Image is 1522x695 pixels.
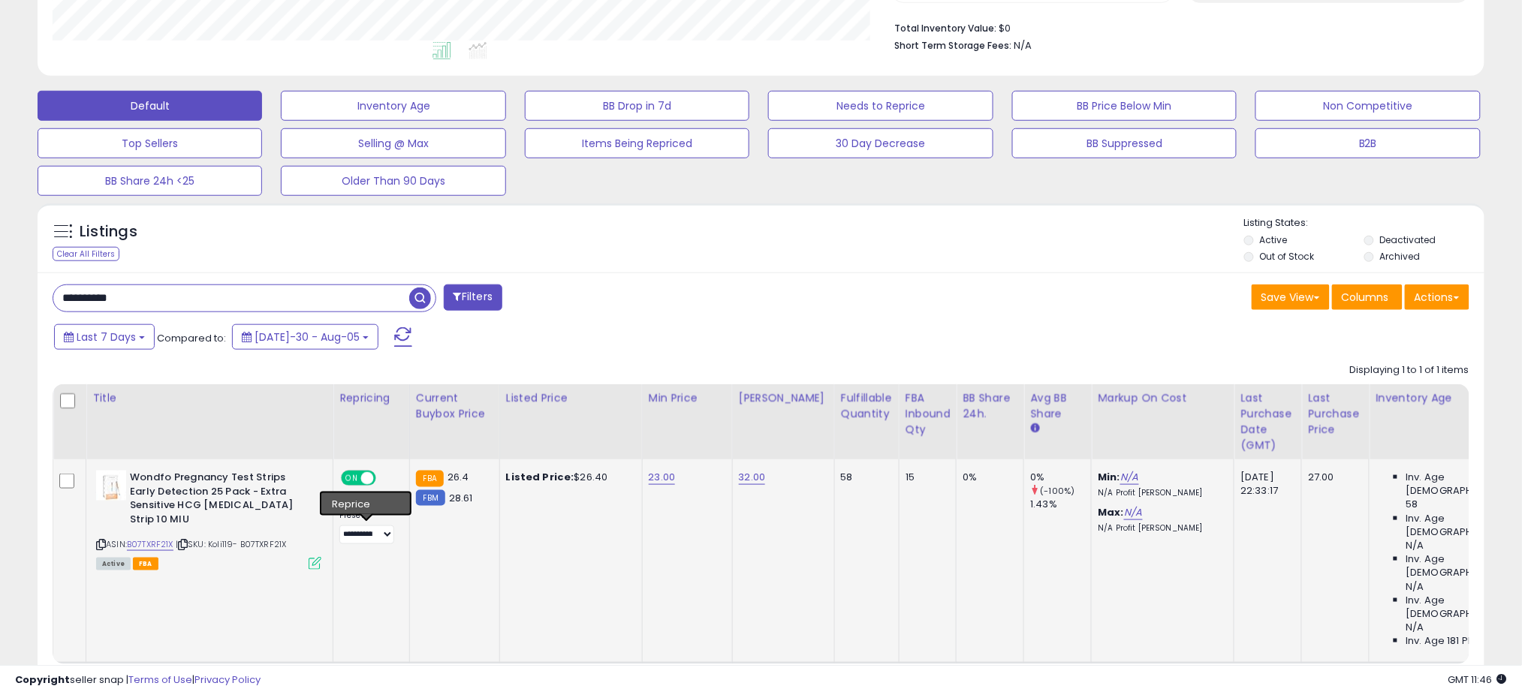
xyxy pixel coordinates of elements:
div: Min Price [649,390,726,406]
div: seller snap | | [15,673,261,687]
div: $26.40 [506,471,631,484]
div: 0% [1030,471,1091,484]
button: B2B [1255,128,1480,158]
button: 30 Day Decrease [768,128,993,158]
b: Wondfo Pregnancy Test Strips Early Detection 25 Pack - Extra Sensitive HCG [MEDICAL_DATA] Strip 1... [130,471,312,530]
div: 15 [906,471,945,484]
div: Amazon AI * [339,494,398,507]
div: Fulfillable Quantity [841,390,893,422]
b: Max: [1098,505,1124,519]
img: 31Daj-DfaJL._SL40_.jpg [96,471,126,501]
a: N/A [1120,470,1138,485]
a: 23.00 [649,470,676,485]
b: Short Term Storage Fees: [894,39,1011,52]
a: N/A [1124,505,1142,520]
div: Displaying 1 to 1 of 1 items [1350,363,1469,378]
th: The percentage added to the cost of goods (COGS) that forms the calculator for Min & Max prices. [1092,384,1234,459]
span: N/A [1014,38,1032,53]
small: FBA [416,471,444,487]
span: 58 [1406,498,1418,511]
a: Privacy Policy [194,672,261,687]
button: Selling @ Max [281,128,505,158]
button: Inventory Age [281,91,505,121]
span: 2025-08-13 11:46 GMT [1448,672,1507,687]
span: 28.61 [449,491,473,505]
div: [DATE] 22:33:17 [1240,471,1290,498]
div: Repricing [339,390,403,406]
div: Markup on Cost [1098,390,1228,406]
label: Out of Stock [1260,250,1315,263]
span: Columns [1342,290,1389,305]
label: Deactivated [1379,233,1436,246]
a: 32.00 [739,470,766,485]
button: Default [38,91,262,121]
button: Filters [444,284,502,311]
div: Clear All Filters [53,247,119,261]
button: Last 7 Days [54,324,155,350]
li: $0 [894,18,1458,36]
span: | SKU: Koli119- B07TXRF21X [176,538,286,550]
p: Listing States: [1244,216,1484,230]
label: Archived [1379,250,1420,263]
div: 58 [841,471,888,484]
div: 27.00 [1308,471,1358,484]
label: Active [1260,233,1288,246]
a: B07TXRF21X [127,538,173,551]
small: Avg BB Share. [1030,422,1039,435]
div: [PERSON_NAME] [739,390,828,406]
div: Current Buybox Price [416,390,493,422]
span: ON [342,472,361,485]
button: Columns [1332,284,1403,310]
button: BB Share 24h <25 [38,166,262,196]
button: BB Drop in 7d [525,91,749,121]
b: Listed Price: [506,470,574,484]
div: Title [92,390,327,406]
span: 26.4 [448,470,469,484]
div: FBA inbound Qty [906,390,951,438]
div: Avg BB Share [1030,390,1085,422]
div: 1.43% [1030,498,1091,511]
b: Min: [1098,470,1120,484]
button: Items Being Repriced [525,128,749,158]
button: Older Than 90 Days [281,166,505,196]
p: N/A Profit [PERSON_NAME] [1098,488,1222,498]
b: Total Inventory Value: [894,22,996,35]
small: FBM [416,490,445,506]
button: [DATE]-30 - Aug-05 [232,324,378,350]
div: Last Purchase Price [1308,390,1363,438]
p: N/A Profit [PERSON_NAME] [1098,523,1222,534]
span: N/A [1406,621,1424,634]
span: FBA [133,558,158,570]
div: Listed Price [506,390,636,406]
a: Terms of Use [128,672,192,687]
span: Last 7 Days [77,329,136,344]
button: Non Competitive [1255,91,1480,121]
span: N/A [1406,580,1424,594]
span: N/A [1406,539,1424,552]
span: Compared to: [157,331,226,345]
div: 0% [963,471,1012,484]
button: Needs to Reprice [768,91,993,121]
small: (-100%) [1041,485,1075,497]
div: Preset: [339,510,398,544]
button: Top Sellers [38,128,262,158]
button: Actions [1405,284,1469,310]
h5: Listings [80,221,137,242]
span: [DATE]-30 - Aug-05 [255,329,360,344]
button: BB Price Below Min [1012,91,1237,121]
button: Save View [1252,284,1330,310]
div: ASIN: [96,471,321,568]
div: Last Purchase Date (GMT) [1240,390,1295,453]
span: OFF [374,472,398,485]
button: BB Suppressed [1012,128,1237,158]
span: All listings currently available for purchase on Amazon [96,558,131,570]
div: BB Share 24h. [963,390,1017,422]
span: Inv. Age 181 Plus: [1406,634,1484,648]
strong: Copyright [15,672,70,687]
